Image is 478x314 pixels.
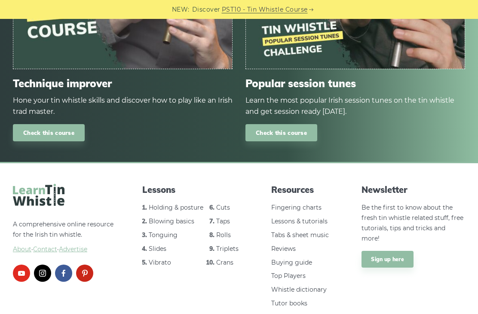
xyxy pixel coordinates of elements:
a: Lessons & tutorials [271,217,328,225]
a: Check this course [13,124,85,142]
span: Discover [192,5,221,15]
div: Learn the most popular Irish session tunes on the tin whistle and get session ready [DATE]. [245,95,465,117]
p: A comprehensive online resource for the Irish tin whistle. [13,219,116,254]
a: Blowing basics [149,217,194,225]
img: LearnTinWhistle.com [13,184,64,206]
div: Hone your tin whistle skills and discover how to play like an Irish trad master. [13,95,233,117]
a: Buying guide [271,259,312,266]
a: instagram [34,265,51,282]
a: Holding & posture [149,204,203,211]
a: Contact·Advertise [33,245,87,253]
a: Cuts [216,204,230,211]
a: Vibrato [149,259,171,266]
a: Rolls [216,231,231,239]
span: · [13,244,116,255]
a: Tutor books [271,299,307,307]
a: Sign up here [362,251,414,268]
span: Resources [271,184,336,196]
a: youtube [13,265,30,282]
span: Contact [33,245,57,253]
span: Popular session tunes [245,77,465,90]
a: Taps [216,217,230,225]
a: facebook [55,265,72,282]
a: About [13,245,31,253]
span: NEW: [172,5,190,15]
a: Crans [216,259,233,266]
a: Tabs & sheet music [271,231,329,239]
a: Check this course [245,124,317,142]
span: Lessons [142,184,246,196]
a: pinterest [76,265,93,282]
p: Be the first to know about the fresh tin whistle related stuff, free tutorials, tips and tricks a... [362,203,465,244]
a: Top Players [271,272,306,280]
a: Triplets [216,245,239,253]
a: Tonguing [149,231,178,239]
span: Newsletter [362,184,465,196]
a: PST10 - Tin Whistle Course [222,5,308,15]
a: Whistle dictionary [271,286,327,293]
span: Technique improver [13,77,233,90]
span: Advertise [59,245,87,253]
a: Slides [149,245,166,253]
a: Reviews [271,245,296,253]
a: Fingering charts [271,204,322,211]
